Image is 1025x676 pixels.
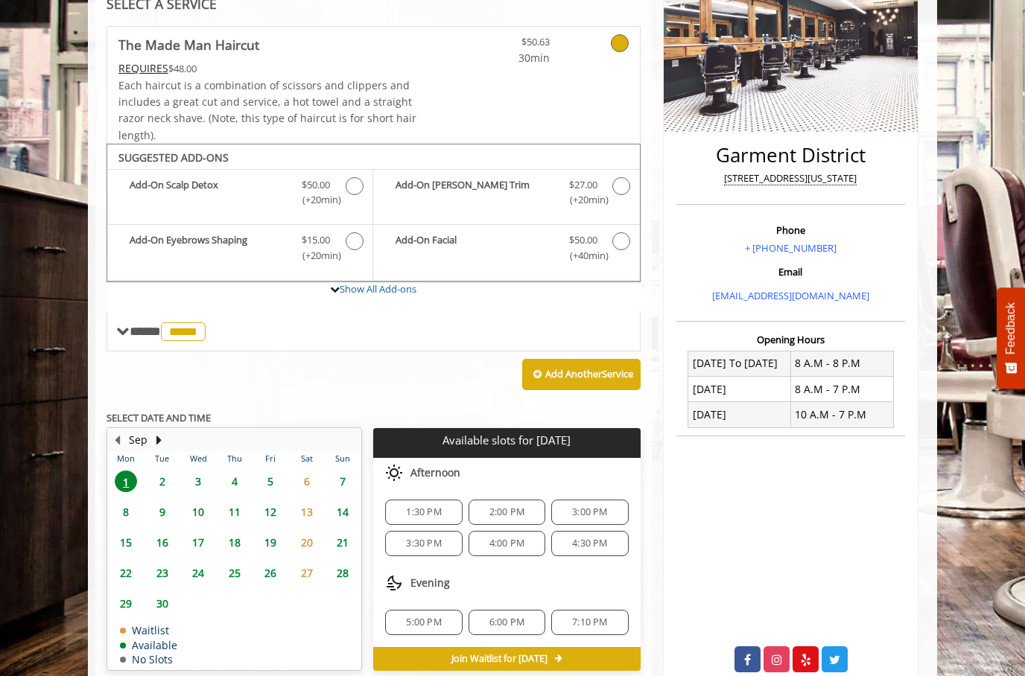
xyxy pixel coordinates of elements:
[1004,302,1018,354] span: Feedback
[108,497,144,527] td: Select day8
[253,558,288,588] td: Select day26
[688,377,791,402] td: [DATE]
[396,232,553,264] b: Add-On Facial
[180,466,216,497] td: Select day3
[325,451,361,466] th: Sun
[790,377,893,402] td: 8 A.M - 7 P.M
[144,497,180,527] td: Select day9
[680,225,901,235] h3: Phone
[302,232,330,248] span: $15.00
[120,640,177,651] td: Available
[561,192,605,208] span: (+20min )
[680,144,901,166] h2: Garment District
[406,506,441,518] span: 1:30 PM
[385,531,462,556] div: 3:30 PM
[151,562,174,584] span: 23
[331,471,354,492] span: 7
[115,471,137,492] span: 1
[187,532,209,553] span: 17
[130,177,287,208] b: Add-On Scalp Detox
[379,434,634,447] p: Available slots for [DATE]
[385,500,462,525] div: 1:30 PM
[253,527,288,558] td: Select day19
[216,558,252,588] td: Select day25
[288,558,324,588] td: Select day27
[688,402,791,427] td: [DATE]
[253,451,288,466] th: Fri
[296,532,318,553] span: 20
[545,367,633,380] b: Add Another Service
[294,248,338,264] span: (+20min )
[451,653,548,665] span: Join Waitlist for [DATE]
[259,532,282,553] span: 19
[522,359,641,390] button: Add AnotherService
[108,451,144,466] th: Mon
[296,471,318,492] span: 6
[676,334,905,345] h3: Opening Hours
[216,497,252,527] td: Select day11
[790,402,893,427] td: 10 A.M - 7 P.M
[144,451,180,466] th: Tue
[385,574,403,592] img: evening slots
[302,177,330,193] span: $50.00
[294,192,338,208] span: (+20min )
[151,593,174,614] span: 30
[253,466,288,497] td: Select day5
[115,593,137,614] span: 29
[108,588,144,619] td: Select day29
[331,562,354,584] span: 28
[151,501,174,523] span: 9
[288,527,324,558] td: Select day20
[129,432,147,448] button: Sep
[107,144,641,282] div: The Made Man Haircut Add-onS
[118,61,168,75] span: This service needs some Advance to be paid before we block your appointment
[187,471,209,492] span: 3
[688,351,791,376] td: [DATE] To [DATE]
[118,150,229,165] b: SUGGESTED ADD-ONS
[385,610,462,635] div: 5:00 PM
[325,466,361,497] td: Select day7
[288,497,324,527] td: Select day13
[111,432,123,448] button: Previous Month
[144,527,180,558] td: Select day16
[259,471,282,492] span: 5
[551,500,628,525] div: 3:00 PM
[469,531,545,556] div: 4:00 PM
[108,527,144,558] td: Select day15
[572,616,607,628] span: 7:10 PM
[180,558,216,588] td: Select day24
[381,177,632,212] label: Add-On Beard Trim
[107,411,211,424] b: SELECT DATE AND TIME
[223,532,246,553] span: 18
[296,501,318,523] span: 13
[144,558,180,588] td: Select day23
[296,562,318,584] span: 27
[108,558,144,588] td: Select day22
[151,532,174,553] span: 16
[144,466,180,497] td: Select day2
[997,287,1025,389] button: Feedback - Show survey
[569,232,597,248] span: $50.00
[115,501,137,523] span: 8
[572,506,607,518] span: 3:00 PM
[462,27,550,66] a: $50.63
[551,531,628,556] div: 4:30 PM
[288,451,324,466] th: Sat
[469,500,545,525] div: 2:00 PM
[288,466,324,497] td: Select day6
[406,538,441,549] span: 3:30 PM
[551,610,628,635] div: 7:10 PM
[180,497,216,527] td: Select day10
[381,232,632,267] label: Add-On Facial
[223,471,246,492] span: 4
[325,558,361,588] td: Select day28
[259,501,282,523] span: 12
[331,501,354,523] span: 14
[572,538,607,549] span: 4:30 PM
[406,616,441,628] span: 5:00 PM
[108,466,144,497] td: Select day1
[223,501,246,523] span: 11
[118,60,418,77] div: $48.00
[489,506,524,518] span: 2:00 PM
